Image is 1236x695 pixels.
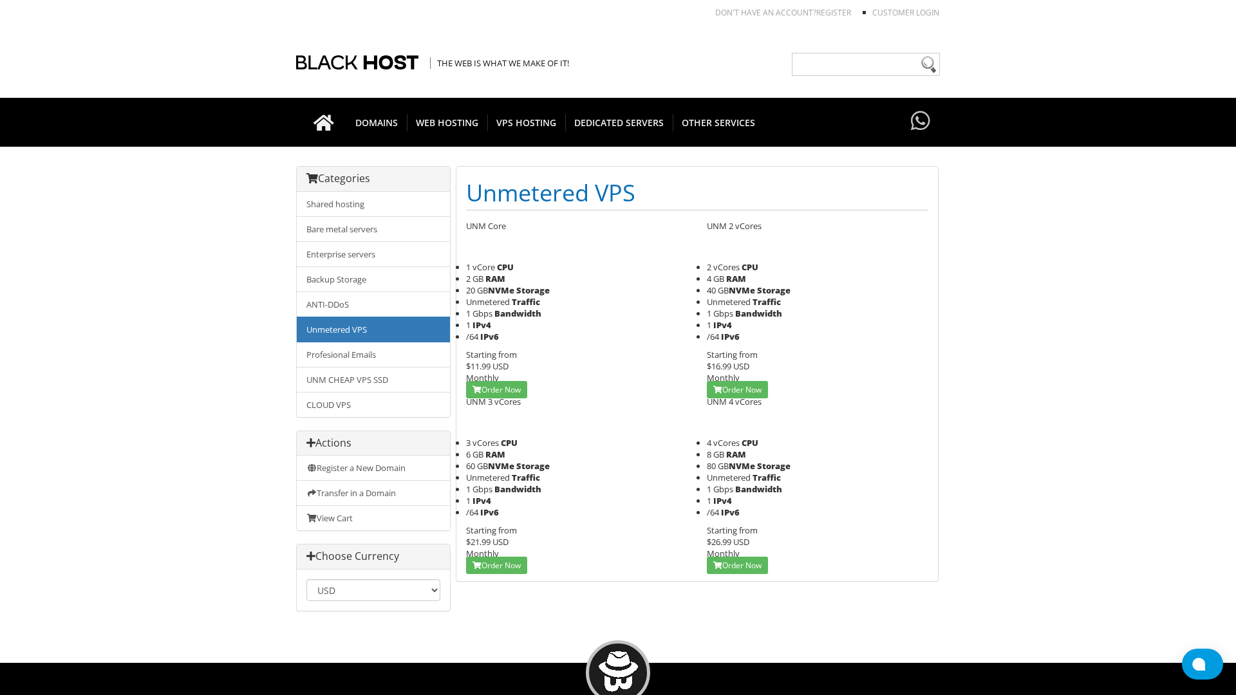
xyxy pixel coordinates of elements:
span: DOMAINS [346,114,407,131]
b: IPv6 [721,506,740,518]
a: Customer Login [872,7,939,18]
span: 40 GB [707,284,755,296]
b: IPv6 [721,331,740,342]
a: DOMAINS [346,98,407,147]
a: Backup Storage [297,266,450,292]
b: NVMe [729,460,755,472]
b: Storage [516,460,550,472]
a: Profesional Emails [297,342,450,367]
span: UNM 2 vCores [707,220,762,232]
a: Transfer in a Domain [297,480,450,506]
a: Order Now [466,381,527,398]
span: 2 GB [466,273,483,284]
div: Starting from Monthly [466,524,688,559]
b: Traffic [753,296,781,308]
b: Traffic [512,472,540,483]
a: OTHER SERVICES [673,98,764,147]
b: RAM [726,449,746,460]
b: RAM [726,273,746,284]
span: UNM 3 vCores [466,396,521,407]
b: Bandwidth [494,483,541,495]
a: ANTI-DDoS [297,292,450,317]
span: OTHER SERVICES [673,114,764,131]
b: Storage [757,284,791,296]
span: $11.99 USD [466,360,509,372]
span: UNM Core [466,220,506,232]
button: Open chat window [1182,649,1223,680]
a: CLOUD VPS [297,392,450,417]
span: $21.99 USD [466,536,509,548]
span: UNM 4 vCores [707,396,762,407]
b: IPv4 [473,495,491,506]
li: Don't have an account? [696,7,851,18]
h3: Actions [306,438,440,449]
span: Unmetered [466,472,510,483]
span: 1 [707,495,711,506]
span: 4 GB [707,273,724,284]
span: 1 [466,319,471,331]
span: 6 GB [466,449,483,460]
a: Shared hosting [297,192,450,217]
span: Unmetered [466,296,510,308]
a: Order Now [707,381,768,398]
span: 2 vCores [707,261,740,273]
span: 1 Gbps [466,483,492,495]
b: NVMe [729,284,755,296]
h3: Categories [306,173,440,185]
a: Enterprise servers [297,241,450,267]
b: IPv6 [480,331,499,342]
span: 1 Gbps [466,308,492,319]
span: 1 Gbps [707,483,733,495]
span: 3 vCores [466,437,499,449]
b: Storage [757,460,791,472]
b: CPU [742,437,758,449]
a: REGISTER [816,7,851,18]
h1: Unmetered VPS [466,176,928,210]
a: Register a New Domain [297,456,450,481]
b: Storage [516,284,550,296]
a: Have questions? [908,98,933,145]
b: IPv4 [713,495,732,506]
input: Need help? [792,53,940,76]
b: Bandwidth [494,308,541,319]
span: $16.99 USD [707,360,749,372]
span: /64 [466,331,478,342]
span: Unmetered [707,296,751,308]
a: UNM CHEAP VPS SSD [297,367,450,393]
a: DEDICATED SERVERS [565,98,673,147]
span: 1 vCore [466,261,495,273]
div: Starting from Monthly [466,349,688,384]
div: Starting from Monthly [707,524,928,559]
b: IPv6 [480,506,499,518]
b: Traffic [753,472,781,483]
span: 8 GB [707,449,724,460]
a: Order Now [707,557,768,574]
span: DEDICATED SERVERS [565,114,673,131]
b: Bandwidth [735,483,782,495]
a: WEB HOSTING [407,98,488,147]
b: NVMe [488,284,514,296]
b: RAM [485,449,505,460]
b: Bandwidth [735,308,782,319]
a: Bare metal servers [297,216,450,242]
a: Order Now [466,557,527,574]
h3: Choose Currency [306,551,440,562]
b: Traffic [512,296,540,308]
span: 60 GB [466,460,514,472]
a: View Cart [297,505,450,530]
a: Unmetered VPS [297,317,450,342]
div: Starting from Monthly [707,349,928,384]
a: VPS HOSTING [487,98,566,147]
span: /64 [707,506,719,518]
span: /64 [707,331,719,342]
b: IPv4 [473,319,491,331]
b: IPv4 [713,319,732,331]
span: VPS HOSTING [487,114,566,131]
span: 1 [707,319,711,331]
span: /64 [466,506,478,518]
span: The Web is what we make of it! [430,57,569,69]
span: Unmetered [707,472,751,483]
span: 20 GB [466,284,514,296]
span: WEB HOSTING [407,114,488,131]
